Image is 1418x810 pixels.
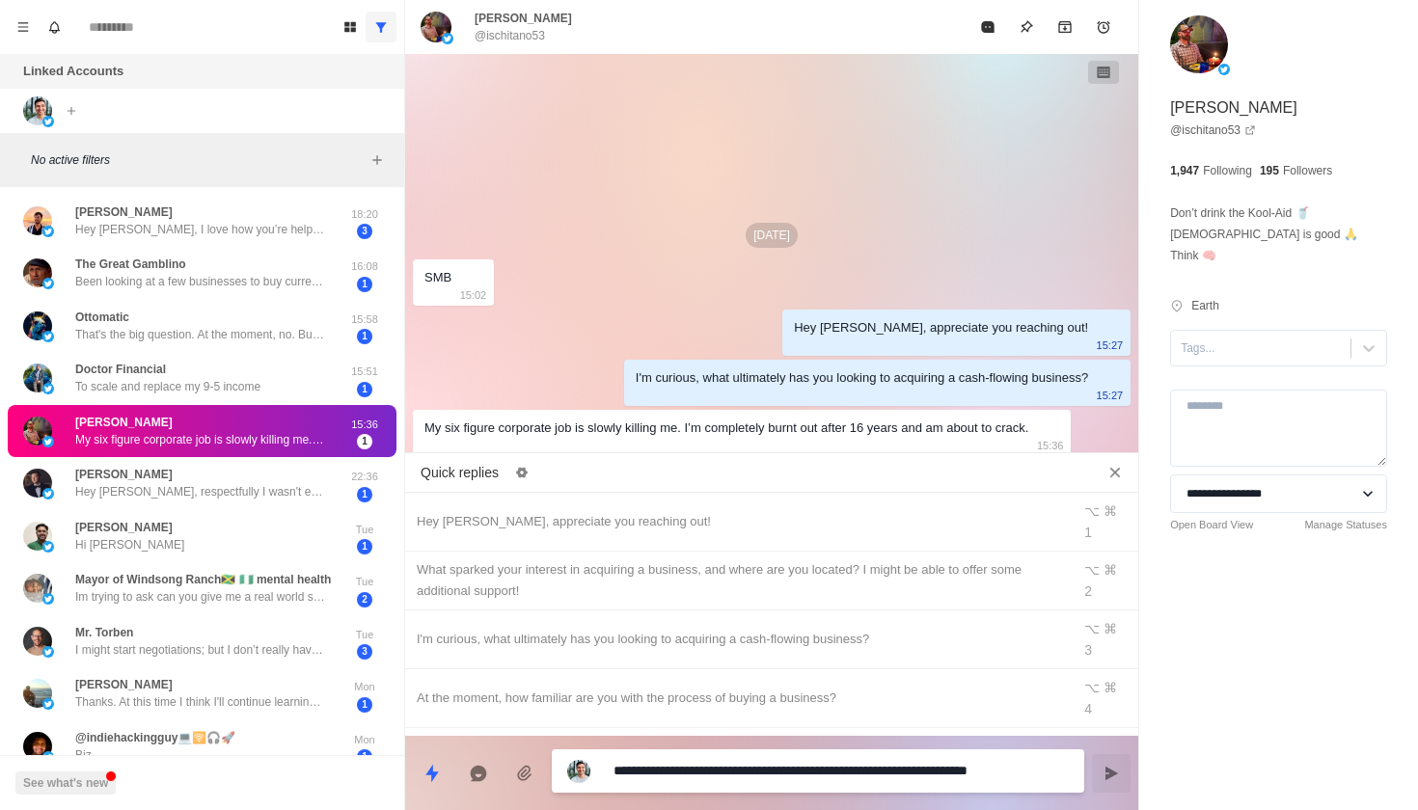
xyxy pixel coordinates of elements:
img: picture [567,760,590,783]
span: 3 [357,644,372,660]
p: 15:27 [1097,385,1124,406]
img: picture [23,311,52,340]
div: SMB [424,267,451,288]
div: ⌥ ⌘ 4 [1084,677,1127,719]
img: picture [42,593,54,605]
p: Mr. Torben [75,624,133,641]
div: I'm curious, what ultimately has you looking to acquiring a cash-flowing business? [636,367,1088,389]
button: Add media [505,754,544,793]
p: Hey [PERSON_NAME], I love how you’re helping others acquire businesses. I was on your Twitter pag... [75,221,326,238]
p: Mon [341,732,389,748]
p: Mon [341,679,389,695]
span: 1 [357,382,372,397]
p: [PERSON_NAME] [75,466,173,483]
p: Thanks. At this time I think I'll continue learning a bit on my own but I'll be in touch if I'm i... [75,693,326,711]
img: picture [42,541,54,553]
button: Add filters [366,148,389,172]
p: To scale and replace my 9-5 income [75,378,260,395]
p: Im trying to ask can you give me a real world scenario of one you've done so I can conceptualize ... [75,588,326,606]
button: Edit quick replies [506,457,537,488]
div: Hey [PERSON_NAME], appreciate you reaching out! [794,317,1088,338]
button: Reply with AI [459,754,498,793]
div: At the moment, how familiar are you with the process of buying a business? [417,688,1059,709]
img: picture [23,206,52,235]
a: Manage Statuses [1304,517,1387,533]
p: [DATE] [746,223,798,248]
p: 15:36 [341,417,389,433]
img: picture [42,116,54,127]
img: picture [1218,64,1230,75]
div: ⌥ ⌘ 1 [1084,500,1127,543]
img: picture [23,96,52,125]
p: 15:36 [1037,435,1064,456]
button: Close quick replies [1100,457,1131,488]
img: picture [1170,15,1228,73]
p: @ischitano53 [475,27,545,44]
a: Open Board View [1170,517,1253,533]
p: [PERSON_NAME] [75,203,173,221]
img: picture [23,627,52,656]
span: 1 [357,487,372,502]
p: 18:20 [341,206,389,223]
p: Hi [PERSON_NAME] [75,536,184,553]
a: @ischitano53 [1170,121,1256,139]
div: What sparked your interest in acquiring a business, and where are you located? I might be able to... [417,559,1059,602]
div: Hey [PERSON_NAME], appreciate you reaching out! [417,511,1059,532]
span: 1 [357,277,372,292]
img: picture [42,331,54,342]
img: picture [42,383,54,394]
div: My six figure corporate job is slowly killing me. I’m completely burnt out after 16 years and am ... [424,418,1028,439]
p: Biz [75,746,92,764]
span: 1 [357,749,372,765]
button: See what's new [15,771,116,795]
img: picture [23,732,52,761]
button: Add account [60,99,83,122]
button: Pin [1007,8,1046,46]
p: Quick replies [421,463,499,483]
span: 1 [357,329,372,344]
p: 15:51 [341,364,389,380]
p: [PERSON_NAME] [1170,96,1297,120]
p: [PERSON_NAME] [75,676,173,693]
div: I'm curious, what ultimately has you looking to acquiring a cash-flowing business? [417,629,1059,650]
button: Quick replies [413,754,451,793]
p: 15:02 [460,284,487,306]
div: ⌥ ⌘ 2 [1084,559,1127,602]
p: Don’t drink the Kool-Aid 🥤 [DEMOGRAPHIC_DATA] is good 🙏 Think 🧠 [1170,202,1387,266]
img: picture [23,522,52,551]
p: Mayor of Windsong Ranch🇯🇲 🇳🇬 mental health [75,571,331,588]
p: Followers [1283,162,1332,179]
button: Send message [1092,754,1131,793]
p: Linked Accounts [23,62,123,81]
p: @indiehackingguy💻🛜🎧🚀 [75,729,235,746]
button: Mark as read [968,8,1007,46]
p: The Great Gamblino [75,256,186,273]
p: Tue [341,627,389,643]
img: picture [23,258,52,287]
p: Earth [1191,297,1219,314]
button: Archive [1046,8,1084,46]
img: picture [42,751,54,763]
img: picture [42,646,54,658]
button: Board View [335,12,366,42]
p: 22:36 [341,469,389,485]
p: [PERSON_NAME] [75,519,173,536]
p: [PERSON_NAME] [475,10,572,27]
img: picture [42,226,54,237]
img: picture [42,698,54,710]
img: picture [23,574,52,603]
div: ⌥ ⌘ 3 [1084,618,1127,661]
p: Doctor Financial [75,361,166,378]
img: picture [42,278,54,289]
p: 16:08 [341,258,389,275]
img: picture [23,417,52,445]
p: Tue [341,522,389,538]
p: [PERSON_NAME] [75,414,173,431]
span: 1 [357,539,372,554]
img: picture [421,12,451,42]
img: picture [442,33,453,44]
p: 15:58 [341,311,389,328]
img: picture [42,436,54,447]
p: I might start negotiations; but I don’t really have the down payment at this point; so may have t... [75,641,326,659]
span: 2 [357,592,372,607]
